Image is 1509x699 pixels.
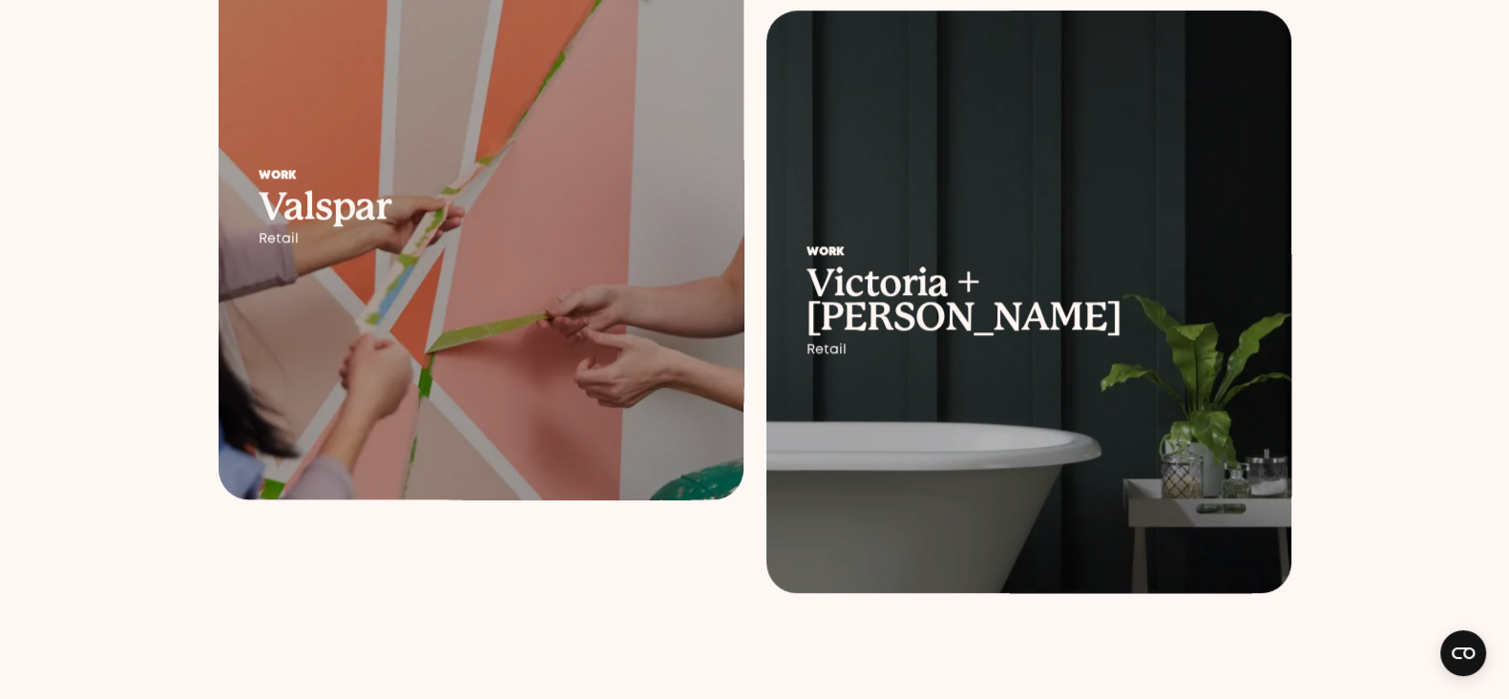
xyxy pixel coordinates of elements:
[807,342,1251,357] div: Retail
[807,246,1251,258] div: Work
[807,265,1251,334] h2: Victoria + [PERSON_NAME]
[259,231,703,246] div: Retail
[259,170,703,181] div: Work
[1440,630,1486,676] button: Open CMP widget
[259,189,703,223] h2: Valspar
[766,11,1291,593] a: Victoria + Albert Work Victoria + [PERSON_NAME] Retail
